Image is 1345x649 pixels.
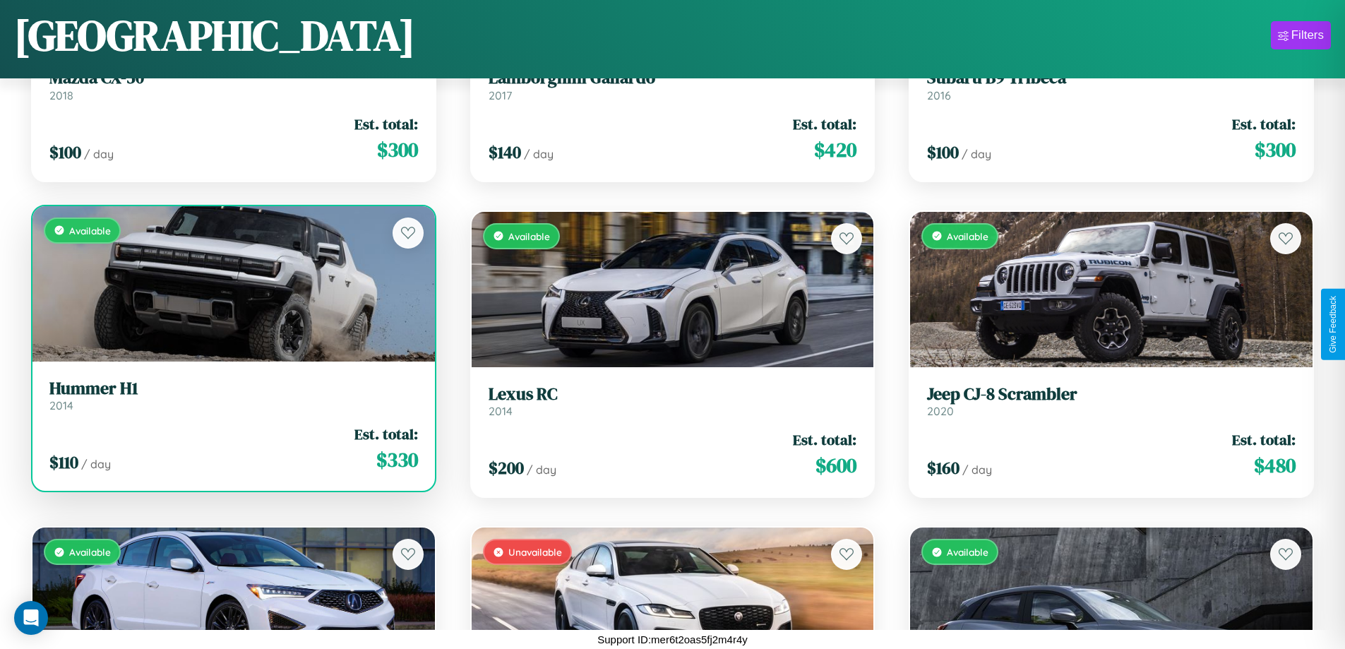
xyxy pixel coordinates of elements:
[1232,429,1296,450] span: Est. total:
[49,68,418,102] a: Mazda CX-502018
[377,136,418,164] span: $ 300
[793,429,856,450] span: Est. total:
[69,546,111,558] span: Available
[489,384,857,419] a: Lexus RC2014
[489,141,521,164] span: $ 140
[489,384,857,405] h3: Lexus RC
[927,68,1296,102] a: Subaru B9 Tribeca2016
[947,230,988,242] span: Available
[489,68,857,88] h3: Lamborghini Gallardo
[508,546,562,558] span: Unavailable
[489,404,513,418] span: 2014
[84,147,114,161] span: / day
[49,398,73,412] span: 2014
[376,446,418,474] span: $ 330
[1255,136,1296,164] span: $ 300
[1291,28,1324,42] div: Filters
[49,88,73,102] span: 2018
[927,456,960,480] span: $ 160
[927,404,954,418] span: 2020
[49,451,78,474] span: $ 110
[947,546,988,558] span: Available
[927,384,1296,419] a: Jeep CJ-8 Scrambler2020
[597,630,748,649] p: Support ID: mer6t2oas5fj2m4r4y
[793,114,856,134] span: Est. total:
[524,147,554,161] span: / day
[49,68,418,88] h3: Mazda CX-50
[508,230,550,242] span: Available
[354,114,418,134] span: Est. total:
[489,88,512,102] span: 2017
[489,68,857,102] a: Lamborghini Gallardo2017
[927,384,1296,405] h3: Jeep CJ-8 Scrambler
[527,463,556,477] span: / day
[1271,21,1331,49] button: Filters
[14,601,48,635] div: Open Intercom Messenger
[354,424,418,444] span: Est. total:
[815,451,856,480] span: $ 600
[927,68,1296,88] h3: Subaru B9 Tribeca
[1254,451,1296,480] span: $ 480
[489,456,524,480] span: $ 200
[1328,296,1338,353] div: Give Feedback
[962,147,991,161] span: / day
[49,379,418,413] a: Hummer H12014
[1232,114,1296,134] span: Est. total:
[814,136,856,164] span: $ 420
[69,225,111,237] span: Available
[49,141,81,164] span: $ 100
[927,141,959,164] span: $ 100
[927,88,951,102] span: 2016
[962,463,992,477] span: / day
[14,6,415,64] h1: [GEOGRAPHIC_DATA]
[49,379,418,399] h3: Hummer H1
[81,457,111,471] span: / day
